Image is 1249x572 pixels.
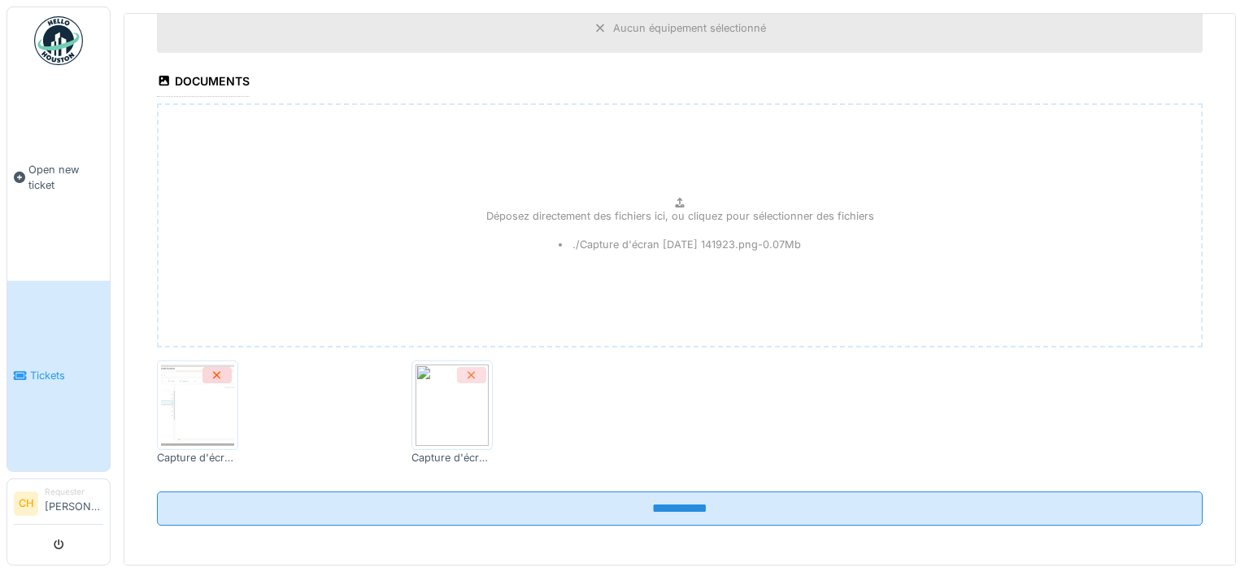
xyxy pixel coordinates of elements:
[486,208,874,224] p: Déposez directement des fichiers ici, ou cliquez pour sélectionner des fichiers
[559,237,802,252] li: ./Capture d'écran [DATE] 141923.png - 0.07 Mb
[157,69,250,97] div: Documents
[45,486,103,498] div: Requester
[28,162,103,193] span: Open new ticket
[34,16,83,65] img: Badge_color-CXgf-gQk.svg
[161,365,234,446] img: 2jco2mwef948me0a584x03nvpjpc
[7,74,110,281] a: Open new ticket
[14,486,103,525] a: CH Requester[PERSON_NAME]
[45,486,103,521] li: [PERSON_NAME]
[613,20,766,36] div: Aucun équipement sélectionné
[30,368,103,383] span: Tickets
[157,450,238,465] div: Capture d'écran [DATE] 141923.png
[7,281,110,472] a: Tickets
[416,365,489,446] img: co3hirl6l971nkwmkee7u42w2mr8
[14,491,38,516] li: CH
[411,450,493,465] div: Capture d'écran [DATE] 141923.png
